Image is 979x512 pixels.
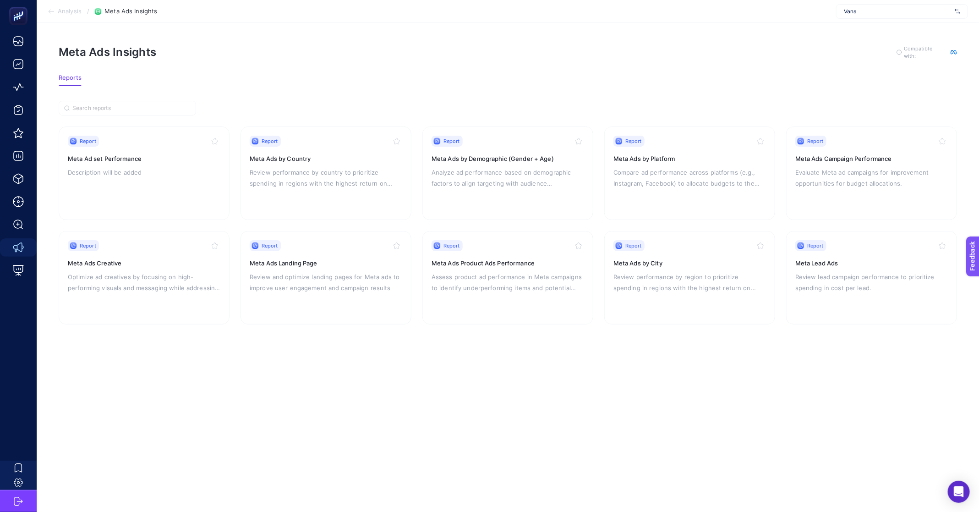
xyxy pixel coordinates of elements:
[844,8,951,15] span: Vans
[250,271,402,293] p: Review and optimize landing pages for Meta ads to improve user engagement and campaign results
[807,138,824,145] span: Report
[786,231,957,325] a: ReportMeta Lead AdsReview lead campaign performance to prioritize spending in cost per lead.
[59,74,82,86] button: Reports
[795,154,948,163] h3: Meta Ads Campaign Performance
[87,7,89,15] span: /
[422,127,593,220] a: ReportMeta Ads by Demographic (Gender + Age)Analyze ad performance based on demographic factors t...
[613,259,766,268] h3: Meta Ads by City
[625,138,642,145] span: Report
[625,242,642,249] span: Report
[443,138,460,145] span: Report
[72,105,191,112] input: Search
[250,167,402,189] p: Review performance by country to prioritize spending in regions with the highest return on invest...
[613,154,766,163] h3: Meta Ads by Platform
[443,242,460,249] span: Report
[262,138,278,145] span: Report
[786,127,957,220] a: ReportMeta Ads Campaign PerformanceEvaluate Meta ad campaigns for improvement opportunities for b...
[59,45,156,59] h1: Meta Ads Insights
[262,242,278,249] span: Report
[104,8,157,15] span: Meta Ads Insights
[68,259,220,268] h3: Meta Ads Creative
[955,7,960,16] img: svg%3e
[59,74,82,82] span: Reports
[250,154,402,163] h3: Meta Ads by Country
[432,271,584,293] p: Assess product ad performance in Meta campaigns to identify underperforming items and potential p...
[432,167,584,189] p: Analyze ad performance based on demographic factors to align targeting with audience characterist...
[432,259,584,268] h3: Meta Ads Product Ads Performance
[59,127,230,220] a: ReportMeta Ad set PerformanceDescription will be added
[795,167,948,189] p: Evaluate Meta ad campaigns for improvement opportunities for budget allocations.
[604,127,775,220] a: ReportMeta Ads by PlatformCompare ad performance across platforms (e.g., Instagram, Facebook) to ...
[80,138,96,145] span: Report
[795,271,948,293] p: Review lead campaign performance to prioritize spending in cost per lead.
[807,242,824,249] span: Report
[613,167,766,189] p: Compare ad performance across platforms (e.g., Instagram, Facebook) to allocate budgets to the mo...
[68,154,220,163] h3: Meta Ad set Performance
[241,231,411,325] a: ReportMeta Ads Landing PageReview and optimize landing pages for Meta ads to improve user engagem...
[5,3,35,10] span: Feedback
[59,231,230,325] a: ReportMeta Ads CreativeOptimize ad creatives by focusing on high-performing visuals and messaging...
[68,167,220,178] p: Description will be added
[904,45,945,60] span: Compatible with:
[422,231,593,325] a: ReportMeta Ads Product Ads PerformanceAssess product ad performance in Meta campaigns to identify...
[604,231,775,325] a: ReportMeta Ads by CityReview performance by region to prioritize spending in regions with the hig...
[58,8,82,15] span: Analysis
[250,259,402,268] h3: Meta Ads Landing Page
[241,127,411,220] a: ReportMeta Ads by CountryReview performance by country to prioritize spending in regions with the...
[948,481,970,503] div: Open Intercom Messenger
[432,154,584,163] h3: Meta Ads by Demographic (Gender + Age)
[80,242,96,249] span: Report
[68,271,220,293] p: Optimize ad creatives by focusing on high-performing visuals and messaging while addressing low-c...
[795,259,948,268] h3: Meta Lead Ads
[613,271,766,293] p: Review performance by region to prioritize spending in regions with the highest return on investm...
